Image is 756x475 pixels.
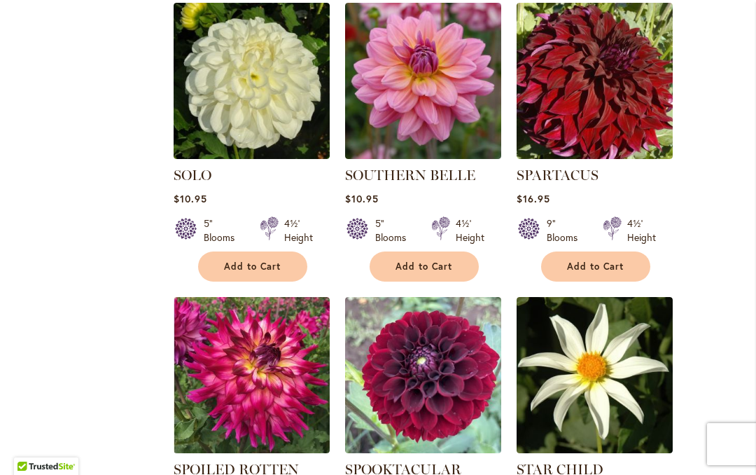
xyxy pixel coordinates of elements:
[517,297,673,453] img: STAR CHILD
[345,297,501,453] img: Spooktacular
[174,149,330,162] a: SOLO
[375,216,414,245] div: 5" Blooms
[517,167,598,184] a: SPARTACUS
[284,216,313,245] div: 4½' Height
[345,443,501,456] a: Spooktacular
[174,443,330,456] a: SPOILED ROTTEN
[10,425,50,464] iframe: Launch Accessibility Center
[517,192,550,205] span: $16.95
[345,3,501,159] img: SOUTHERN BELLE
[345,192,379,205] span: $10.95
[517,149,673,162] a: Spartacus
[370,252,479,282] button: Add to Cart
[174,3,330,159] img: SOLO
[627,216,656,245] div: 4½' Height
[224,261,281,273] span: Add to Cart
[345,149,501,162] a: SOUTHERN BELLE
[541,252,650,282] button: Add to Cart
[547,216,586,245] div: 9" Blooms
[204,216,243,245] div: 5" Blooms
[395,261,453,273] span: Add to Cart
[174,297,330,453] img: SPOILED ROTTEN
[198,252,307,282] button: Add to Cart
[517,443,673,456] a: STAR CHILD
[456,216,484,245] div: 4½' Height
[567,261,624,273] span: Add to Cart
[174,192,207,205] span: $10.95
[174,167,211,184] a: SOLO
[345,167,475,184] a: SOUTHERN BELLE
[517,3,673,159] img: Spartacus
